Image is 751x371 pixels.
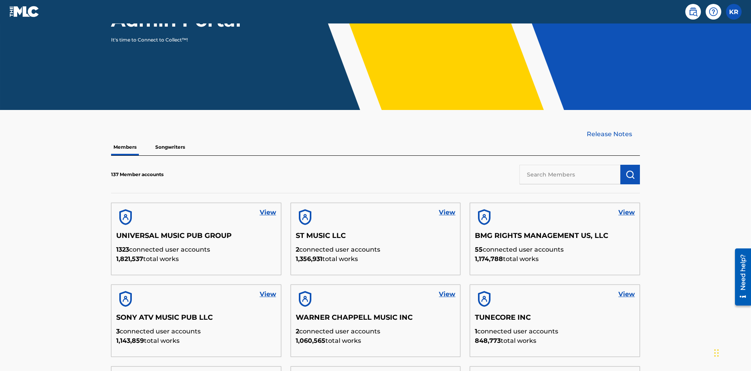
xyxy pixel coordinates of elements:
[296,255,322,263] span: 1,356,931
[296,208,314,227] img: account
[111,139,139,155] p: Members
[618,290,635,299] a: View
[111,36,247,43] p: It's time to Connect to Collect™!
[116,336,276,346] p: total works
[714,341,719,365] div: Drag
[475,254,635,264] p: total works
[587,130,640,139] a: Release Notes
[153,139,187,155] p: Songwriters
[116,246,129,253] span: 1323
[260,290,276,299] a: View
[475,290,494,308] img: account
[296,245,456,254] p: connected user accounts
[712,333,751,371] iframe: Chat Widget
[709,7,718,16] img: help
[116,208,135,227] img: account
[475,337,501,344] span: 848,773
[296,313,456,327] h5: WARNER CHAPPELL MUSIC INC
[519,165,620,184] input: Search Members
[116,337,144,344] span: 1,143,859
[475,246,483,253] span: 55
[296,337,325,344] span: 1,060,565
[116,245,276,254] p: connected user accounts
[296,254,456,264] p: total works
[688,7,698,16] img: search
[296,328,299,335] span: 2
[296,327,456,336] p: connected user accounts
[296,336,456,346] p: total works
[475,245,635,254] p: connected user accounts
[116,313,276,327] h5: SONY ATV MUSIC PUB LLC
[116,231,276,245] h5: UNIVERSAL MUSIC PUB GROUP
[116,327,276,336] p: connected user accounts
[726,4,742,20] div: User Menu
[706,4,721,20] div: Help
[475,328,477,335] span: 1
[111,171,163,178] p: 137 Member accounts
[116,255,143,263] span: 1,821,537
[618,208,635,217] a: View
[729,245,751,310] iframe: Resource Center
[475,231,635,245] h5: BMG RIGHTS MANAGEMENT US, LLC
[296,231,456,245] h5: ST MUSIC LLC
[296,290,314,308] img: account
[685,4,701,20] a: Public Search
[296,246,299,253] span: 2
[439,290,455,299] a: View
[116,254,276,264] p: total works
[439,208,455,217] a: View
[475,208,494,227] img: account
[116,290,135,308] img: account
[9,6,40,17] img: MLC Logo
[116,328,120,335] span: 3
[475,255,503,263] span: 1,174,788
[260,208,276,217] a: View
[475,336,635,346] p: total works
[475,313,635,327] h5: TUNECORE INC
[475,327,635,336] p: connected user accounts
[625,170,635,179] img: Search Works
